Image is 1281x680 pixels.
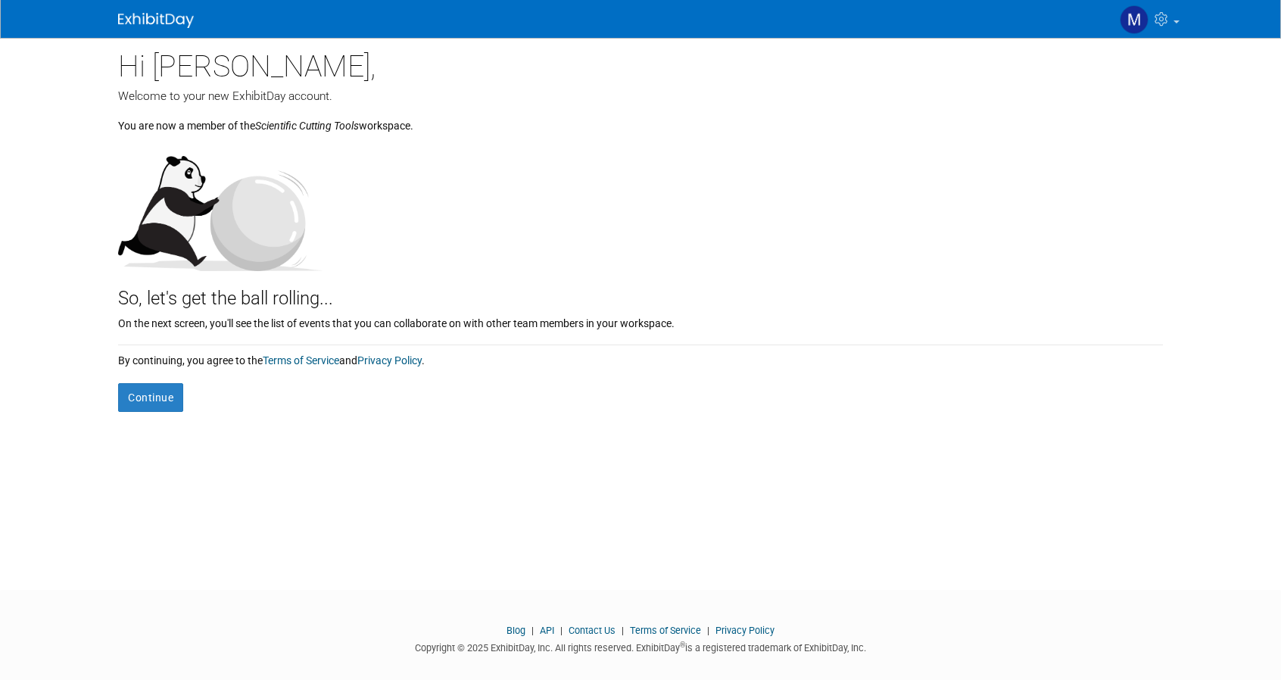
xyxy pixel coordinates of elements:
[528,625,538,636] span: |
[680,641,685,649] sup: ®
[118,312,1163,331] div: On the next screen, you'll see the list of events that you can collaborate on with other team mem...
[715,625,775,636] a: Privacy Policy
[118,104,1163,133] div: You are now a member of the workspace.
[556,625,566,636] span: |
[118,88,1163,104] div: Welcome to your new ExhibitDay account.
[506,625,525,636] a: Blog
[118,271,1163,312] div: So, let's get the ball rolling...
[118,38,1163,88] div: Hi [PERSON_NAME],
[118,383,183,412] button: Continue
[1120,5,1149,34] img: Meghann Lackey
[569,625,616,636] a: Contact Us
[255,120,359,132] i: Scientific Cutting Tools
[630,625,701,636] a: Terms of Service
[263,354,339,367] a: Terms of Service
[618,625,628,636] span: |
[118,13,194,28] img: ExhibitDay
[118,345,1163,368] div: By continuing, you agree to the and .
[357,354,422,367] a: Privacy Policy
[540,625,554,636] a: API
[703,625,713,636] span: |
[118,141,323,271] img: Let's get the ball rolling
